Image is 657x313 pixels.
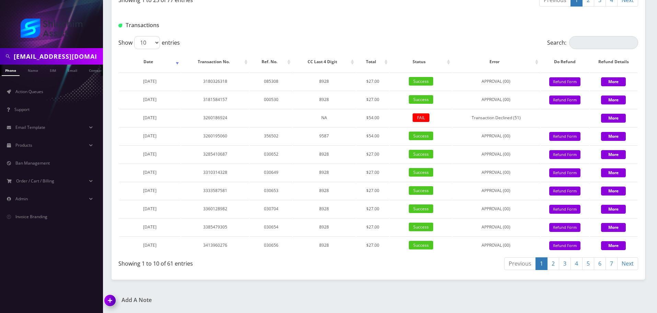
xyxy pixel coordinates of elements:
[85,65,108,75] a: Company
[250,145,292,163] td: 030652
[21,19,82,38] img: Shluchim Assist
[601,241,626,250] button: More
[452,91,540,108] td: APPROVAL (00)
[143,133,157,139] span: [DATE]
[181,182,249,199] td: 3333587581
[250,164,292,181] td: 030649
[582,257,594,270] a: 5
[452,72,540,90] td: APPROVAL (00)
[606,257,618,270] a: 7
[549,77,580,87] button: Refund Form
[601,96,626,104] button: More
[181,164,249,181] td: 3310314328
[413,113,429,122] span: FAIL
[549,241,580,250] button: Refund Form
[293,109,356,126] td: NA
[2,65,20,76] a: Phone
[601,114,626,123] button: More
[181,218,249,236] td: 3385479305
[250,182,292,199] td: 030653
[549,96,580,105] button: Refund Form
[356,164,390,181] td: $27.00
[143,151,157,157] span: [DATE]
[547,257,559,270] a: 2
[118,36,180,49] label: Show entries
[549,132,580,141] button: Refund Form
[143,115,157,121] span: [DATE]
[143,224,157,230] span: [DATE]
[452,236,540,254] td: APPROVAL (00)
[594,257,606,270] a: 6
[119,52,181,72] th: Date: activate to sort column ascending
[250,91,292,108] td: 000530
[409,168,433,177] span: Success
[118,257,373,268] div: Showing 1 to 10 of 61 entries
[293,127,356,145] td: 9587
[504,257,536,270] a: Previous
[452,127,540,145] td: APPROVAL (00)
[143,242,157,248] span: [DATE]
[452,109,540,126] td: Transaction Declined (51)
[409,204,433,213] span: Success
[143,97,157,102] span: [DATE]
[570,257,583,270] a: 4
[549,150,580,159] button: Refund Form
[356,145,390,163] td: $27.00
[535,257,547,270] a: 1
[590,52,637,72] th: Refund Details
[24,65,42,75] a: Name
[293,236,356,254] td: 8928
[549,168,580,178] button: Refund Form
[356,52,390,72] th: Total: activate to sort column ascending
[541,52,589,72] th: Do Refund
[143,78,157,84] span: [DATE]
[409,186,433,195] span: Success
[105,297,373,303] a: Add A Note
[181,127,249,145] td: 3260195060
[250,72,292,90] td: 085308
[547,36,638,49] label: Search:
[293,182,356,199] td: 8928
[452,218,540,236] td: APPROVAL (00)
[559,257,571,270] a: 3
[293,52,356,72] th: CC Last 4 Digit: activate to sort column ascending
[181,145,249,163] td: 3285410687
[15,89,43,94] span: Action Queues
[181,91,249,108] td: 3181584157
[601,223,626,232] button: More
[64,65,81,75] a: Email
[549,205,580,214] button: Refund Form
[452,145,540,163] td: APPROVAL (00)
[390,52,451,72] th: Status: activate to sort column ascending
[118,24,122,27] img: Transactions
[617,257,638,270] a: Next
[409,150,433,158] span: Success
[356,109,390,126] td: $54.00
[250,218,292,236] td: 030654
[15,214,47,220] span: Invoice Branding
[16,178,54,184] span: Order / Cart / Billing
[15,124,45,130] span: Email Template
[601,77,626,86] button: More
[14,50,101,63] input: Search in Company
[118,22,285,29] h1: Transactions
[549,223,580,232] button: Refund Form
[293,145,356,163] td: 8928
[409,223,433,231] span: Success
[452,164,540,181] td: APPROVAL (00)
[356,218,390,236] td: $27.00
[452,52,540,72] th: Error: activate to sort column ascending
[452,182,540,199] td: APPROVAL (00)
[181,200,249,217] td: 3360128982
[181,109,249,126] td: 3260186924
[356,72,390,90] td: $27.00
[601,187,626,195] button: More
[409,241,433,249] span: Success
[356,236,390,254] td: $27.00
[293,72,356,90] td: 8928
[409,77,433,86] span: Success
[601,168,626,177] button: More
[409,132,433,140] span: Success
[356,127,390,145] td: $54.00
[143,188,157,193] span: [DATE]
